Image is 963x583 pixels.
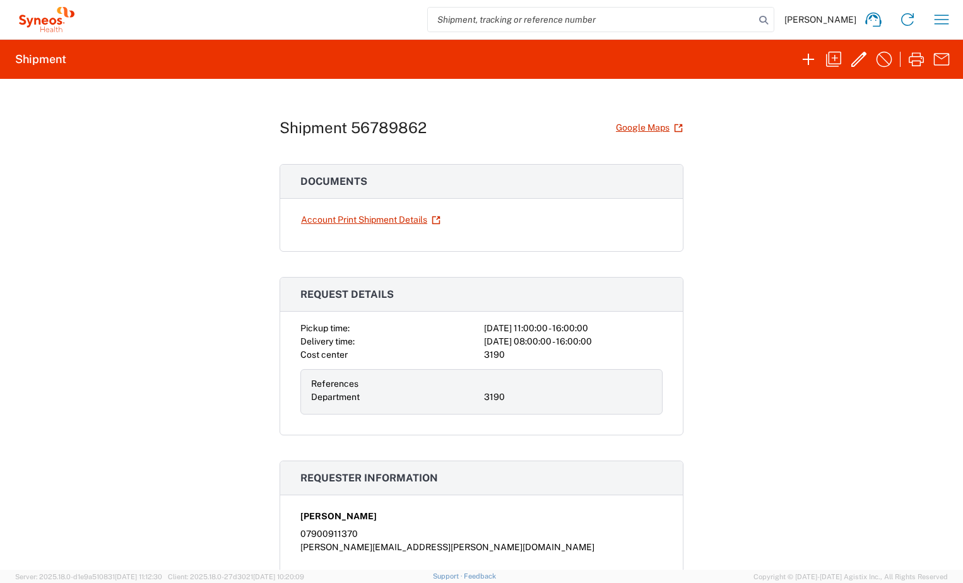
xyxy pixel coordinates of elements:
div: [DATE] 11:00:00 - 16:00:00 [484,322,663,335]
span: Client: 2025.18.0-27d3021 [168,573,304,580]
span: Cost center [300,350,348,360]
div: Department [311,391,479,404]
div: [PERSON_NAME][EMAIL_ADDRESS][PERSON_NAME][DOMAIN_NAME] [300,541,663,554]
div: [DATE] 08:00:00 - 16:00:00 [484,335,663,348]
div: 3190 [484,391,652,404]
a: Feedback [464,572,496,580]
span: Request details [300,288,394,300]
span: Requester information [300,472,438,484]
span: [PERSON_NAME] [784,14,856,25]
a: Google Maps [615,117,683,139]
span: [PERSON_NAME] [300,510,377,523]
div: 07900911370 [300,527,663,541]
span: Copyright © [DATE]-[DATE] Agistix Inc., All Rights Reserved [753,571,948,582]
span: References [311,379,358,389]
input: Shipment, tracking or reference number [428,8,755,32]
span: [DATE] 11:12:30 [115,573,162,580]
div: 3190 [484,348,663,362]
span: Pickup time: [300,323,350,333]
span: [DATE] 10:20:09 [253,573,304,580]
h2: Shipment [15,52,66,67]
span: Delivery time: [300,336,355,346]
a: Account Print Shipment Details [300,209,441,231]
a: Support [433,572,464,580]
span: Documents [300,175,367,187]
h1: Shipment 56789862 [280,119,427,137]
span: Server: 2025.18.0-d1e9a510831 [15,573,162,580]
